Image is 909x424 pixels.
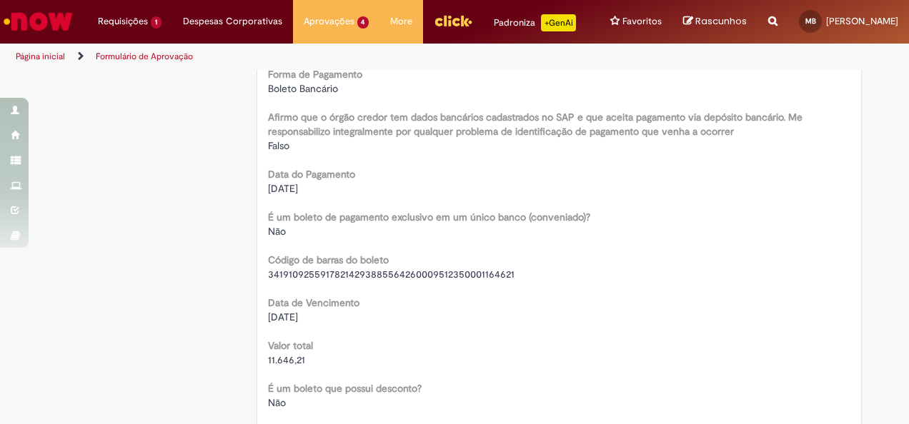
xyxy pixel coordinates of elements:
span: More [390,14,412,29]
b: Forma de Pagamento [268,68,362,81]
b: É um boleto que possui desconto? [268,382,422,395]
span: Não [268,396,286,409]
span: 4 [357,16,369,29]
span: [DATE] [268,182,298,195]
span: 1 [151,16,162,29]
span: Requisições [98,14,148,29]
span: Aprovações [304,14,354,29]
img: ServiceNow [1,7,75,36]
img: click_logo_yellow_360x200.png [434,10,472,31]
span: Não [268,225,286,238]
span: Boleto Bancário [268,82,338,95]
ul: Trilhas de página [11,44,595,70]
b: Código de barras do boleto [268,253,389,266]
span: Despesas Corporativas [183,14,282,29]
b: É um boleto de pagamento exclusivo em um único banco (conveniado)? [268,211,590,223]
p: +GenAi [541,14,576,31]
span: MB [805,16,816,26]
span: Falso [268,139,289,152]
span: 34191092559178214293885564260009512350001164621 [268,268,515,281]
b: Afirmo que o órgão credor tem dados bancários cadastrados no SAP e que aceita pagamento via depós... [268,111,803,138]
b: Valor total [268,339,313,352]
span: Rascunhos [695,14,747,28]
b: Data de Vencimento [268,296,359,309]
a: Formulário de Aprovação [96,51,193,62]
span: [DATE] [268,311,298,323]
div: Padroniza [494,14,576,31]
span: Favoritos [622,14,662,29]
a: Rascunhos [683,15,747,29]
b: Data do Pagamento [268,168,355,181]
span: [PERSON_NAME] [826,15,898,27]
span: 11.646,21 [268,353,305,366]
a: Página inicial [16,51,65,62]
